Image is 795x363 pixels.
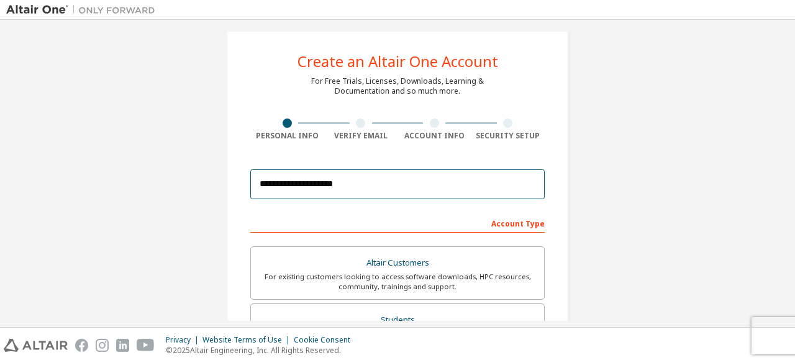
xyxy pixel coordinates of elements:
[397,131,471,141] div: Account Info
[4,339,68,352] img: altair_logo.svg
[324,131,398,141] div: Verify Email
[258,272,537,292] div: For existing customers looking to access software downloads, HPC resources, community, trainings ...
[75,339,88,352] img: facebook.svg
[166,345,358,356] p: © 2025 Altair Engineering, Inc. All Rights Reserved.
[6,4,161,16] img: Altair One
[96,339,109,352] img: instagram.svg
[250,213,545,233] div: Account Type
[166,335,202,345] div: Privacy
[250,131,324,141] div: Personal Info
[258,254,537,272] div: Altair Customers
[202,335,294,345] div: Website Terms of Use
[471,131,545,141] div: Security Setup
[311,76,484,96] div: For Free Trials, Licenses, Downloads, Learning & Documentation and so much more.
[258,311,537,329] div: Students
[137,339,155,352] img: youtube.svg
[298,54,498,69] div: Create an Altair One Account
[116,339,129,352] img: linkedin.svg
[294,335,358,345] div: Cookie Consent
